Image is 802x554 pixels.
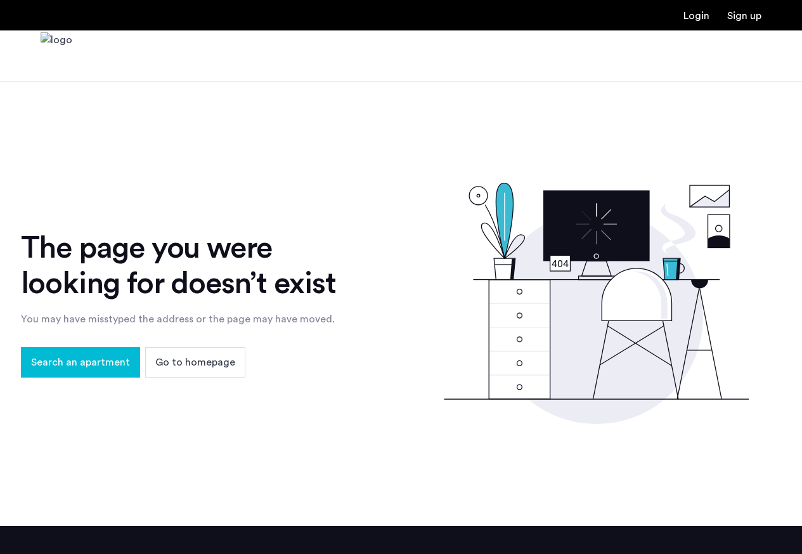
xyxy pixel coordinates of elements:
[31,355,130,370] span: Search an apartment
[145,347,245,378] button: button
[21,347,140,378] button: button
[41,32,72,80] img: logo
[155,355,235,370] span: Go to homepage
[41,32,72,80] a: Cazamio Logo
[683,11,709,21] a: Login
[21,230,359,301] div: The page you were looking for doesn’t exist
[727,11,761,21] a: Registration
[21,312,359,327] div: You may have misstyped the address or the page may have moved.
